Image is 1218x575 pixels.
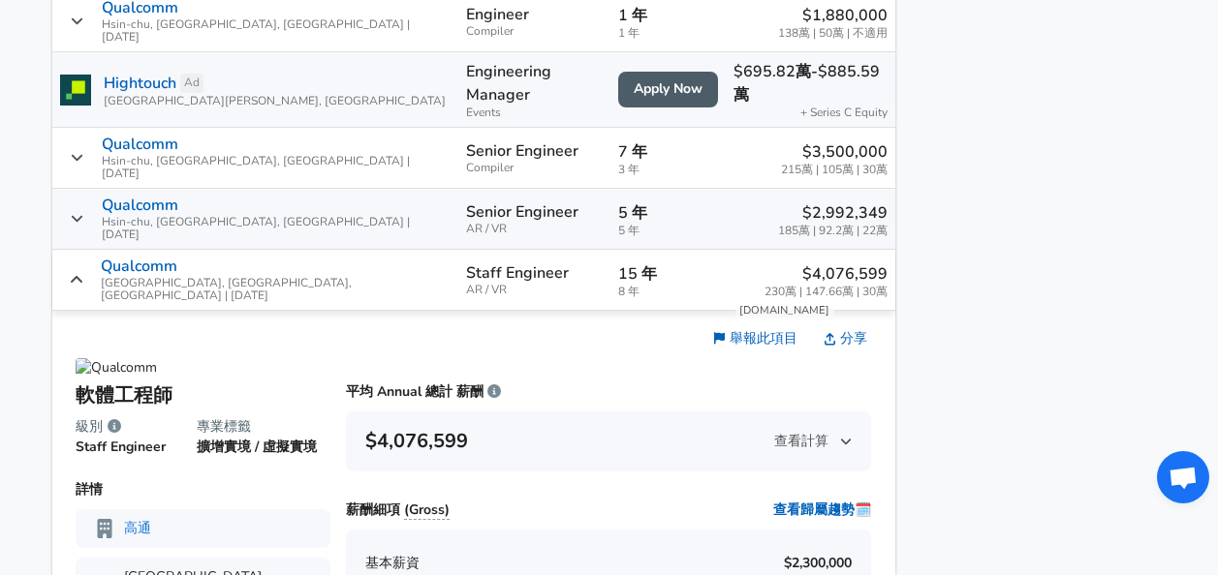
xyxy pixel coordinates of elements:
[618,27,718,40] span: 1 年
[104,72,176,95] a: Hightouch
[101,257,177,275] p: Qualcomm
[102,155,450,180] span: Hsin-chu, [GEOGRAPHIC_DATA], [GEOGRAPHIC_DATA] | [DATE]
[778,225,888,237] span: 185萬 | 92.2萬 | 22萬
[180,74,203,92] a: Ad
[102,197,178,214] p: Qualcomm
[346,382,501,402] p: 平均 Annual 總計 薪酬
[781,164,888,176] span: 215萬 | 105萬 | 30萬
[104,95,446,107] span: [GEOGRAPHIC_DATA][PERSON_NAME], [GEOGRAPHIC_DATA]
[784,554,852,573] p: $2,300,000
[800,106,888,119] span: + Series C Equity
[618,4,718,27] p: 1 年
[466,60,603,106] p: Engineering Manager
[466,223,603,235] span: AR / VR
[765,286,888,298] span: 230萬 | 147.66萬 | 30萬
[618,164,718,176] span: 3 年
[197,438,317,457] p: 擴增實境 / 虛擬實境
[404,500,450,520] span: The gross value is your total salary before deductions (e.g., taxes)
[765,262,888,286] p: $4,076,599
[466,284,603,296] span: AR / VR
[466,106,603,119] span: Events
[365,554,420,573] span: 基本薪資
[76,381,330,410] p: 軟體工程師
[734,60,888,106] p: $695.82萬-$885.59萬
[778,27,888,40] span: 138萬 | 50萬 | 不適用
[774,432,852,451] span: 查看計算
[618,262,718,286] p: 15 年
[618,286,718,298] span: 8 年
[618,225,718,237] span: 5 年
[102,136,178,153] p: Qualcomm
[60,75,91,106] img: hightouchlogo.png
[466,264,569,282] p: Staff Engineer
[730,329,797,348] span: 舉報此項目
[108,416,121,438] span: 級別是公司用來標準化員工能力範圍、責任，以及在許多情況下經驗的方法。
[466,25,603,38] span: Compiler
[102,216,450,241] span: Hsin-chu, [GEOGRAPHIC_DATA], [GEOGRAPHIC_DATA] | [DATE]
[76,438,166,457] p: Staff Engineer
[102,18,450,44] span: Hsin-chu, [GEOGRAPHIC_DATA], [GEOGRAPHIC_DATA] | [DATE]
[76,358,157,378] img: Qualcomm
[466,162,603,174] span: Compiler
[487,382,501,401] span: 我們透過將您的基本薪資加上在典型的4年歸屬期間內股票、獎金、佣金和任何其他額外薪酬的平均值，計算出您的平均annual總薪酬。
[76,416,103,438] span: 級別
[778,201,888,225] p: $2,992,349
[840,329,867,348] span: 分享
[618,201,718,225] p: 5 年
[781,140,888,164] p: $3,500,000
[466,6,529,23] p: Engineer
[101,277,451,302] span: [GEOGRAPHIC_DATA], [GEOGRAPHIC_DATA], [GEOGRAPHIC_DATA] | [DATE]
[346,500,450,520] p: 薪酬細項
[466,142,578,160] p: Senior Engineer
[365,426,468,457] h6: $4,076,599
[76,480,330,499] p: 詳情
[773,500,871,520] button: 查看歸屬趨勢🗓️
[197,416,317,438] h6: 專業標籤
[124,519,151,538] a: 高通
[778,4,888,27] p: $1,880,000
[1157,451,1209,503] div: 打開聊天
[618,72,718,107] a: Apply Now
[618,140,718,164] p: 7 年
[466,203,578,221] p: Senior Engineer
